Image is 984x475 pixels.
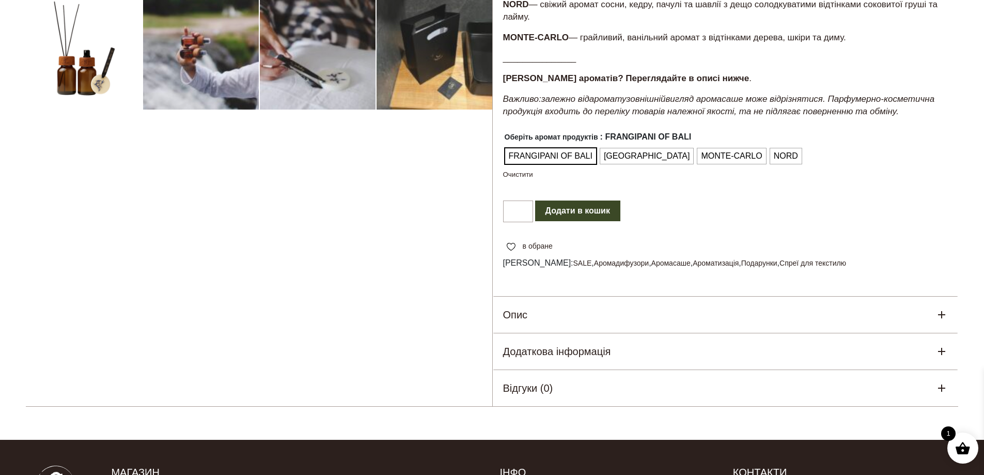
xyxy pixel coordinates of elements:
ul: Оберіть аромат продуктів [503,146,802,166]
a: Подарунки [741,259,777,267]
em: зовнішній [627,94,666,104]
button: Додати в кошик [535,201,620,221]
li: FRANGIPANI OF BALI [505,148,596,164]
li: NORD [770,148,802,164]
a: Ароматизація [693,259,739,267]
em: аромату [589,94,627,104]
strong: MONTE-CARLO [503,33,569,42]
label: Оберіть аромат продуктів [505,129,598,145]
strong: [PERSON_NAME] ароматів? Переглядайте в описі нижче [503,73,749,83]
span: [GEOGRAPHIC_DATA] [601,148,693,164]
em: вигляд аромасаше може відрізнятися. Парфумерно-косметична продукція входить до переліку товарів н... [503,94,935,116]
p: _______________ [503,52,948,65]
input: Кількість товару [503,201,533,222]
a: Аромадифузори [594,259,649,267]
p: — грайливий, ванільний аромат з відтінками дерева, шкіри та диму. [503,32,948,44]
a: SALE [573,259,592,267]
span: 1 [941,426,956,441]
li: MONTE-CARLO [697,148,766,164]
h5: Опис [503,307,528,323]
img: unfavourite.svg [507,243,516,251]
span: : FRANGIPANI OF BALI [600,129,692,145]
em: Важливо: [503,94,541,104]
span: FRANGIPANI OF BALI [506,148,595,164]
span: NORD [771,148,801,164]
h5: Додаткова інформація [503,344,611,359]
em: залежно [541,94,575,104]
a: в обране [503,241,556,252]
span: в обране [523,241,553,252]
em: від [578,94,589,104]
a: Аромасаше [651,259,691,267]
li: MONACO [600,148,694,164]
a: Очистити [503,171,533,178]
h5: Відгуки (0) [503,380,553,396]
span: MONTE-CARLO [698,148,764,164]
a: Спреї для текстилю [779,259,846,267]
p: . [503,72,948,85]
span: [PERSON_NAME]: , , , , , [503,257,948,269]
